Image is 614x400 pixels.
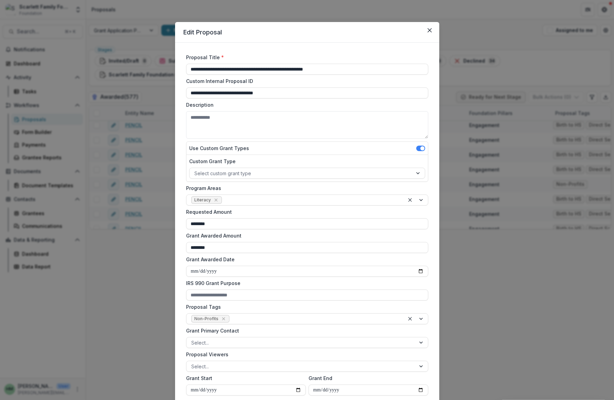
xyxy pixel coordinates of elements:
label: Requested Amount [186,208,424,215]
label: Grant Awarded Amount [186,232,424,239]
label: Description [186,101,424,108]
label: Custom Internal Proposal ID [186,77,424,85]
header: Edit Proposal [175,22,439,43]
span: Literacy [194,198,211,202]
label: Proposal Title [186,54,424,61]
label: Grant Awarded Date [186,256,424,263]
div: Clear selected options [406,315,414,323]
div: Remove Non-Profits [220,315,227,322]
label: Proposal Viewers [186,351,424,358]
label: Use Custom Grant Types [189,145,249,152]
label: Grant Start [186,375,302,382]
label: IRS 990 Grant Purpose [186,280,424,287]
label: Custom Grant Type [189,158,421,165]
span: Non-Profits [194,316,218,321]
label: Grant End [309,375,424,382]
div: Remove Literacy [213,197,219,203]
div: Clear selected options [406,196,414,204]
label: Proposal Tags [186,303,424,310]
label: Program Areas [186,185,424,192]
button: Close [424,25,435,36]
label: Grant Primary Contact [186,327,424,334]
